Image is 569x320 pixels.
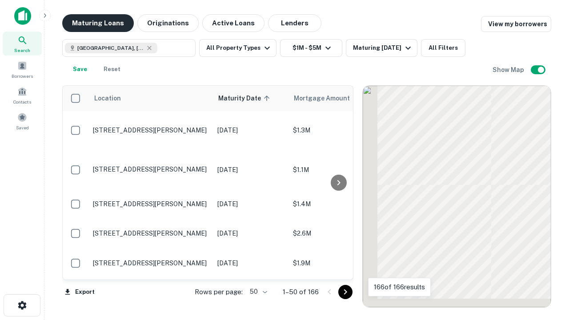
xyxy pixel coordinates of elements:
span: Contacts [13,98,31,105]
th: Maturity Date [213,86,289,111]
button: Export [62,285,97,299]
span: Search [14,47,30,54]
p: [STREET_ADDRESS][PERSON_NAME] [93,259,208,267]
p: [STREET_ADDRESS][PERSON_NAME] [93,229,208,237]
a: Search [3,32,42,56]
p: $1.4M [293,199,382,209]
button: All Property Types [199,39,276,57]
span: Saved [16,124,29,131]
button: Originations [137,14,199,32]
div: Maturing [DATE] [353,43,413,53]
p: [DATE] [217,228,284,238]
p: [DATE] [217,165,284,175]
div: 50 [246,285,268,298]
th: Mortgage Amount [289,86,386,111]
p: 166 of 166 results [374,282,425,292]
iframe: Chat Widget [525,249,569,292]
div: 0 0 [363,86,551,307]
a: View my borrowers [481,16,551,32]
button: $1M - $5M [280,39,342,57]
p: [STREET_ADDRESS][PERSON_NAME] [93,200,208,208]
p: [DATE] [217,199,284,209]
a: Contacts [3,83,42,107]
button: Lenders [268,14,321,32]
span: Borrowers [12,72,33,80]
p: Rows per page: [195,287,243,297]
p: [DATE] [217,125,284,135]
span: Location [94,93,121,104]
p: $2.6M [293,228,382,238]
button: Maturing [DATE] [346,39,417,57]
img: capitalize-icon.png [14,7,31,25]
a: Saved [3,109,42,133]
p: 1–50 of 166 [283,287,319,297]
th: Location [88,86,213,111]
button: Go to next page [338,285,353,299]
p: [DATE] [217,258,284,268]
p: $1.3M [293,125,382,135]
span: [GEOGRAPHIC_DATA], [GEOGRAPHIC_DATA], [GEOGRAPHIC_DATA] [77,44,144,52]
p: $1.9M [293,258,382,268]
button: All Filters [421,39,465,57]
button: Active Loans [202,14,264,32]
button: Maturing Loans [62,14,134,32]
p: [STREET_ADDRESS][PERSON_NAME] [93,165,208,173]
h6: Show Map [493,65,525,75]
span: Maturity Date [218,93,272,104]
button: Reset [98,60,126,78]
p: $1.1M [293,165,382,175]
p: [STREET_ADDRESS][PERSON_NAME] [93,126,208,134]
span: Mortgage Amount [294,93,361,104]
button: Save your search to get updates of matches that match your search criteria. [66,60,94,78]
a: Borrowers [3,57,42,81]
